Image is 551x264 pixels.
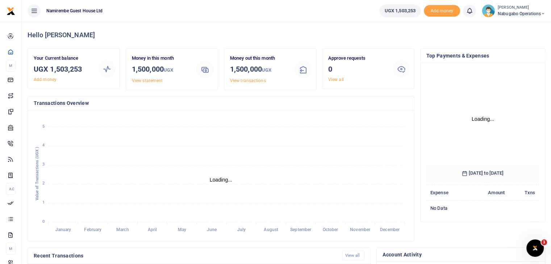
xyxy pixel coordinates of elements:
text: Loading... [472,116,494,122]
h6: [DATE] to [DATE] [426,165,539,182]
small: UGX [164,67,173,73]
h4: Recent Transactions [34,252,336,260]
tspan: May [178,227,186,232]
h4: Top Payments & Expenses [426,52,539,60]
tspan: January [55,227,71,232]
p: Your Current balance [34,55,92,62]
td: No data [426,200,539,216]
tspan: April [148,227,157,232]
small: UGX [262,67,271,73]
a: View all [342,251,365,260]
p: Money in this month [132,55,191,62]
tspan: November [350,227,371,232]
th: Amount [469,185,509,201]
tspan: 4 [42,143,45,148]
tspan: October [323,227,339,232]
tspan: 5 [42,124,45,129]
img: logo-small [7,7,15,16]
span: Add money [424,5,460,17]
small: [PERSON_NAME] [498,5,545,11]
th: Expense [426,185,469,201]
h4: Account Activity [383,251,539,259]
tspan: July [237,227,245,232]
a: logo-small logo-large logo-large [7,8,15,13]
tspan: August [264,227,278,232]
h3: 1,500,000 [230,64,289,76]
h4: Transactions Overview [34,99,408,107]
a: View all [328,77,344,82]
li: Ac [6,183,16,195]
tspan: 1 [42,200,45,205]
tspan: September [290,227,312,232]
a: View statement [132,78,163,83]
li: Wallet ballance [376,4,424,17]
tspan: June [207,227,217,232]
text: Loading... [210,177,233,183]
a: Add money [424,8,460,13]
p: Money out this month [230,55,289,62]
li: M [6,243,16,255]
h3: 0 [328,64,387,74]
text: Value of Transactions (UGX ) [35,147,39,201]
tspan: 2 [42,181,45,186]
img: profile-user [482,4,495,17]
a: profile-user [PERSON_NAME] Nabugabo operations [482,4,545,17]
a: View transactions [230,78,266,83]
span: Nabugabo operations [498,10,545,17]
iframe: Intercom live chat [526,239,544,257]
p: Approve requests [328,55,387,62]
h4: Hello [PERSON_NAME] [28,31,545,39]
tspan: December [380,227,400,232]
a: Add money [34,77,57,82]
tspan: February [84,227,101,232]
tspan: March [116,227,129,232]
tspan: 3 [42,162,45,167]
span: 1 [541,239,547,245]
tspan: 0 [42,219,45,224]
h3: UGX 1,503,253 [34,64,92,74]
span: Namirembe Guest House Ltd [43,8,106,14]
h3: 1,500,000 [132,64,191,76]
span: UGX 1,503,253 [385,7,416,14]
th: Txns [509,185,539,201]
a: UGX 1,503,253 [379,4,421,17]
li: Toup your wallet [424,5,460,17]
li: M [6,60,16,72]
